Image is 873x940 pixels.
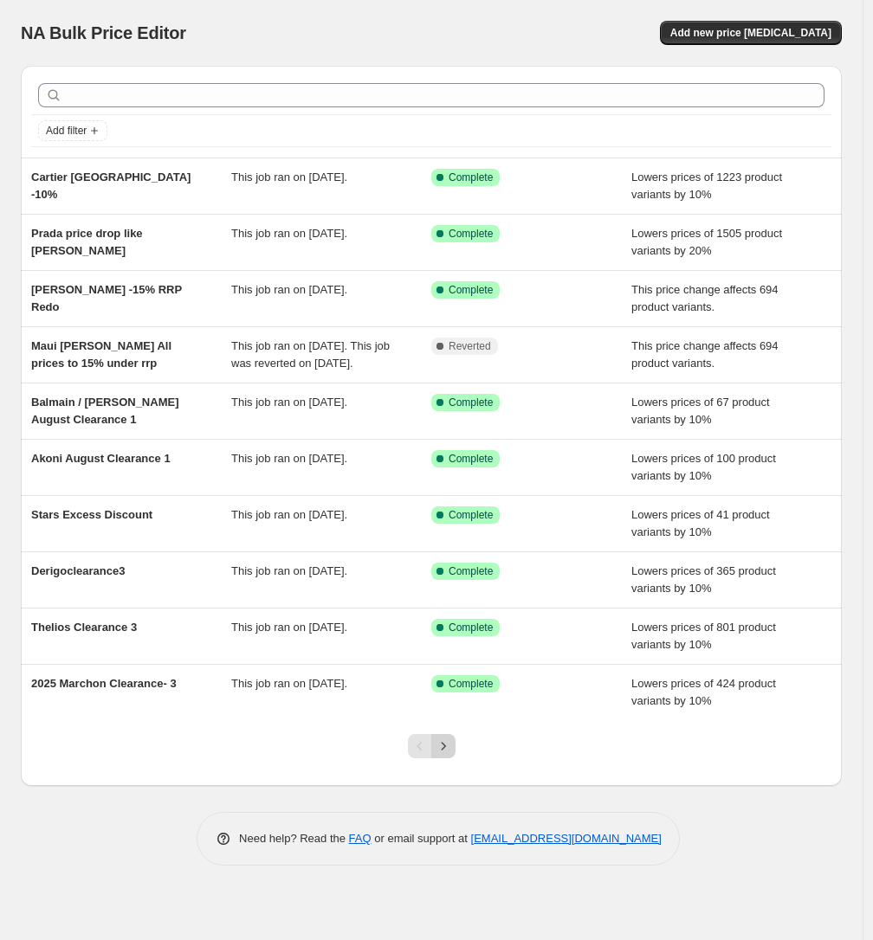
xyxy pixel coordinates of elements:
[449,171,493,184] span: Complete
[31,621,137,634] span: Thelios Clearance 3
[231,564,347,577] span: This job ran on [DATE].
[231,396,347,409] span: This job ran on [DATE].
[449,508,493,522] span: Complete
[631,171,782,201] span: Lowers prices of 1223 product variants by 10%
[631,677,776,707] span: Lowers prices of 424 product variants by 10%
[660,21,842,45] button: Add new price [MEDICAL_DATA]
[631,339,779,370] span: This price change affects 694 product variants.
[471,832,662,845] a: [EMAIL_ADDRESS][DOMAIN_NAME]
[372,832,471,845] span: or email support at
[231,339,390,370] span: This job ran on [DATE]. This job was reverted on [DATE].
[631,564,776,595] span: Lowers prices of 365 product variants by 10%
[449,227,493,241] span: Complete
[31,339,171,370] span: Maui [PERSON_NAME] All prices to 15% under rrp
[408,734,456,758] nav: Pagination
[231,677,347,690] span: This job ran on [DATE].
[631,227,782,257] span: Lowers prices of 1505 product variants by 20%
[449,283,493,297] span: Complete
[31,508,152,521] span: Stars Excess Discount
[631,396,770,426] span: Lowers prices of 67 product variants by 10%
[449,564,493,578] span: Complete
[231,283,347,296] span: This job ran on [DATE].
[231,227,347,240] span: This job ran on [DATE].
[631,508,770,538] span: Lowers prices of 41 product variants by 10%
[31,283,182,313] span: [PERSON_NAME] -15% RRP Redo
[31,227,143,257] span: Prada price drop like [PERSON_NAME]
[631,621,776,651] span: Lowers prices of 801 product variants by 10%
[631,283,779,313] span: This price change affects 694 product variants.
[231,452,347,465] span: This job ran on [DATE].
[31,677,177,690] span: 2025 Marchon Clearance- 3
[631,452,776,482] span: Lowers prices of 100 product variants by 10%
[239,832,349,845] span: Need help? Read the
[31,564,125,577] span: Derigoclearance3
[231,171,347,183] span: This job ran on [DATE].
[449,452,493,466] span: Complete
[349,832,372,845] a: FAQ
[31,452,171,465] span: Akoni August Clearance 1
[670,26,831,40] span: Add new price [MEDICAL_DATA]
[231,621,347,634] span: This job ran on [DATE].
[449,339,491,353] span: Reverted
[21,23,186,42] span: NA Bulk Price Editor
[449,677,493,691] span: Complete
[46,124,87,138] span: Add filter
[31,396,178,426] span: Balmain / [PERSON_NAME] August Clearance 1
[449,621,493,634] span: Complete
[431,734,456,758] button: Next
[38,120,107,141] button: Add filter
[449,396,493,409] span: Complete
[31,171,191,201] span: Cartier [GEOGRAPHIC_DATA] -10%
[231,508,347,521] span: This job ran on [DATE].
